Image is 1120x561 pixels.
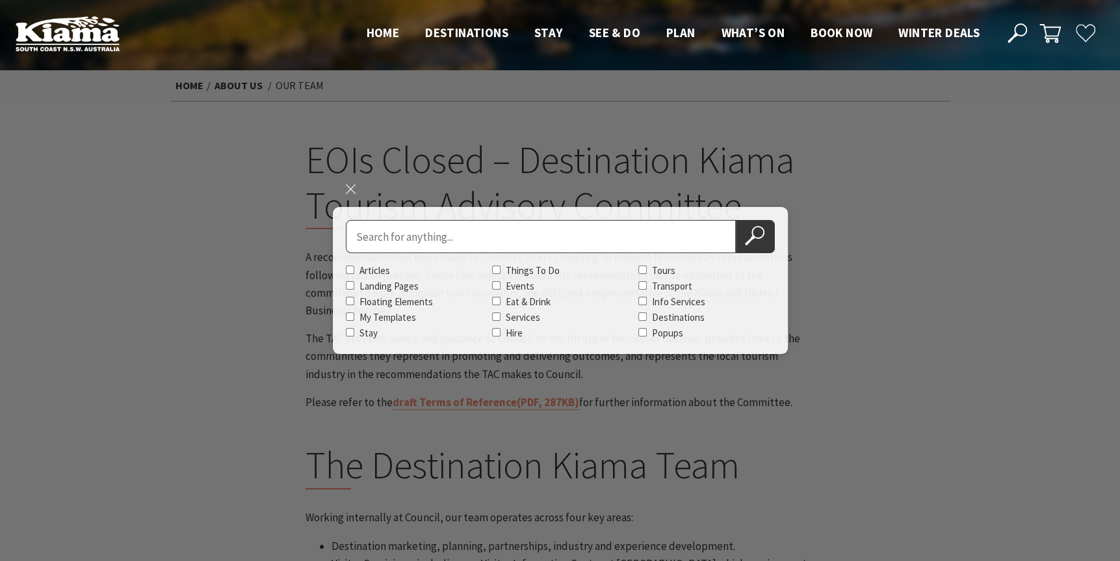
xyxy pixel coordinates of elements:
label: Destinations [652,311,705,323]
label: Things To Do [506,264,560,277]
label: Services [506,311,540,323]
label: Info Services [652,295,705,308]
label: Articles [359,264,390,277]
label: Tours [652,264,675,277]
label: Eat & Drink [506,295,551,308]
label: Floating Elements [359,295,433,308]
label: Transport [652,280,692,292]
label: Popups [652,327,683,339]
label: My Templates [359,311,416,323]
label: Landing Pages [359,280,419,292]
label: Events [506,280,534,292]
label: Stay [359,327,378,339]
input: Search for: [346,220,736,253]
label: Hire [506,327,523,339]
nav: Main Menu [354,23,993,44]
